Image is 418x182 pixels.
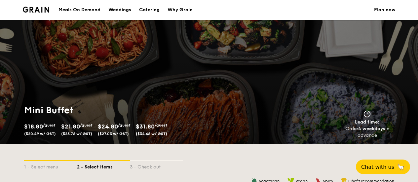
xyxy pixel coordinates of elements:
[136,123,155,130] span: $31.80
[355,119,379,125] span: Lead time:
[118,123,131,127] span: /guest
[61,123,80,130] span: $21.80
[61,131,92,136] span: ($23.76 w/ GST)
[24,161,77,170] div: 1 - Select menu
[358,126,385,131] strong: 4 weekdays
[24,123,43,130] span: $18.80
[77,161,130,170] div: 2 - Select items
[24,131,56,136] span: ($20.49 w/ GST)
[98,123,118,130] span: $24.80
[155,123,167,127] span: /guest
[43,123,56,127] span: /guest
[397,163,405,171] span: 🦙
[23,7,50,13] img: Grain
[24,104,207,116] h1: Mini Buffet
[130,161,183,170] div: 3 - Check out
[356,160,410,174] button: Chat with us🦙
[338,126,397,139] div: Order in advance
[362,110,372,118] img: icon-clock.2db775ea.svg
[136,131,167,136] span: ($34.66 w/ GST)
[98,131,129,136] span: ($27.03 w/ GST)
[361,164,394,170] span: Chat with us
[80,123,93,127] span: /guest
[23,7,50,13] a: Logotype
